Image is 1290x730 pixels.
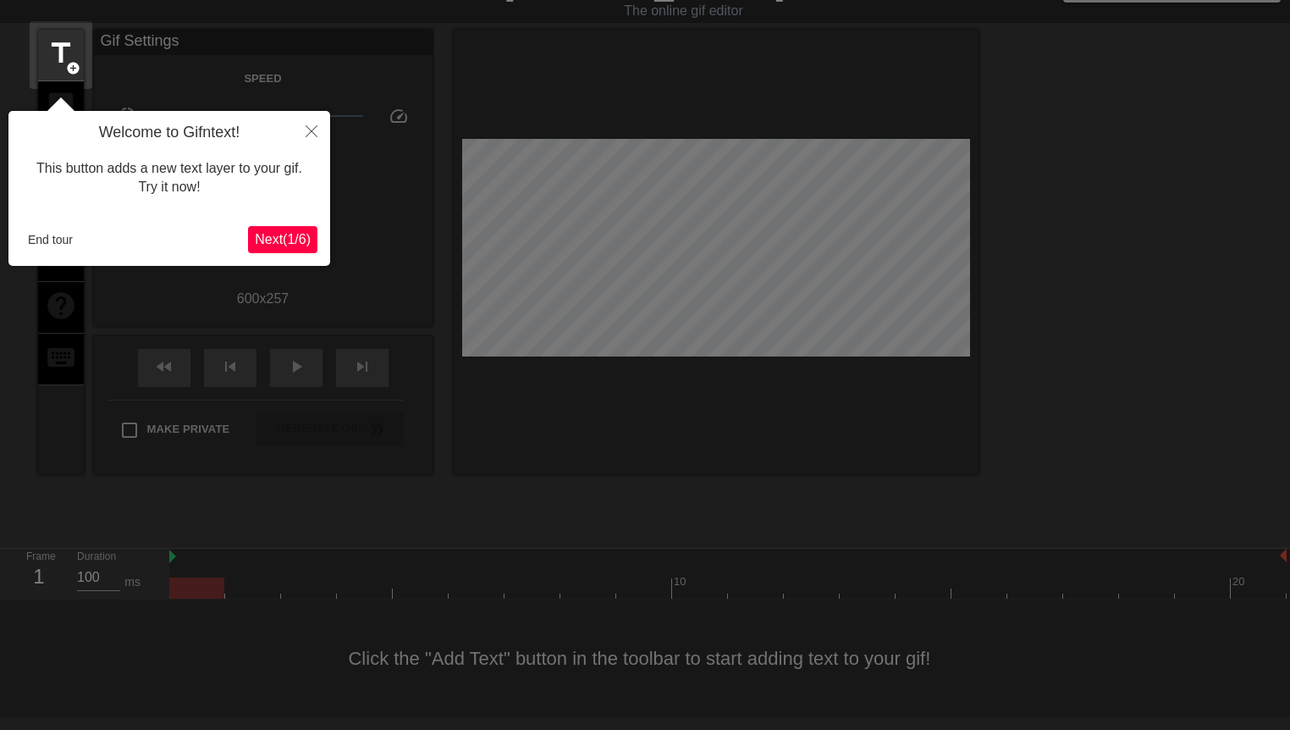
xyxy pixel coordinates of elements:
div: This button adds a new text layer to your gif. Try it now! [21,142,317,214]
h4: Welcome to Gifntext! [21,124,317,142]
span: Next ( 1 / 6 ) [255,232,311,246]
button: End tour [21,227,80,252]
button: Close [293,111,330,150]
button: Next [248,226,317,253]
